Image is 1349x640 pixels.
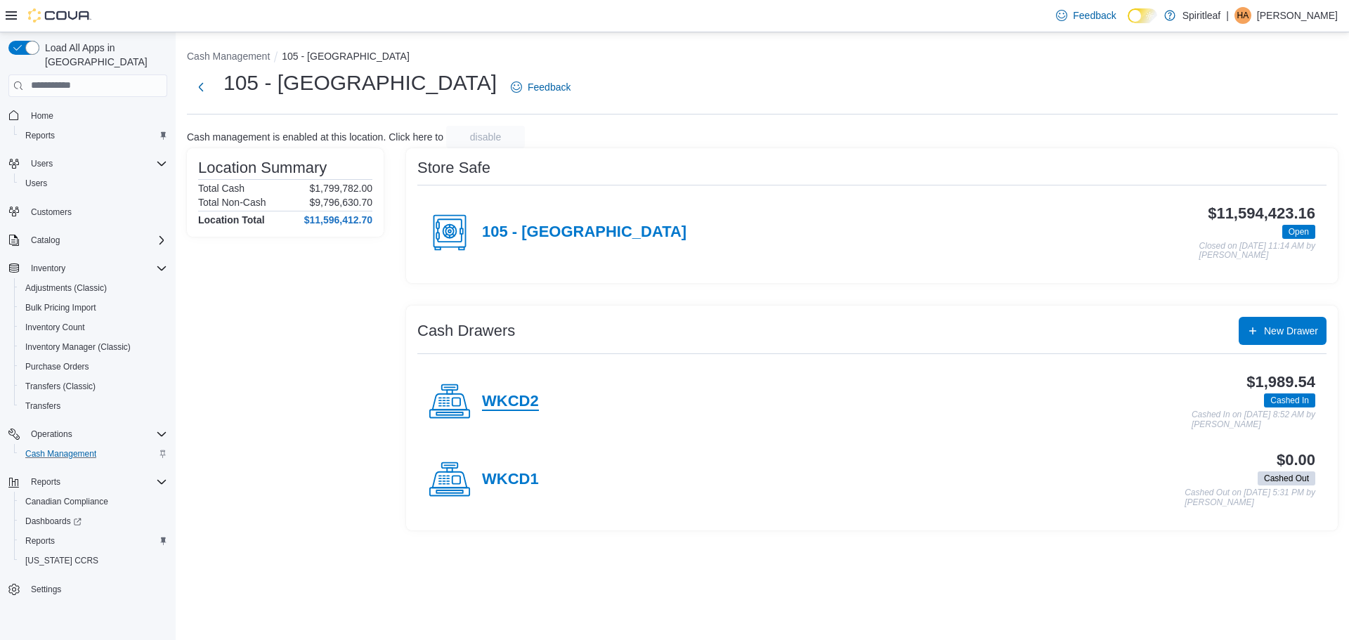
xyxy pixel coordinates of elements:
span: New Drawer [1264,324,1318,338]
img: Cova [28,8,91,22]
span: Cash Management [25,448,96,459]
button: Operations [25,426,78,443]
span: Operations [25,426,167,443]
h3: Cash Drawers [417,322,515,339]
span: Bulk Pricing Import [25,302,96,313]
span: Reports [31,476,60,488]
h4: WKCD1 [482,471,539,489]
a: Users [20,175,53,192]
button: Users [14,174,173,193]
span: Feedback [528,80,571,94]
span: Bulk Pricing Import [20,299,167,316]
p: Closed on [DATE] 11:14 AM by [PERSON_NAME] [1199,242,1315,261]
span: disable [470,130,501,144]
span: Canadian Compliance [20,493,167,510]
button: Adjustments (Classic) [14,278,173,298]
span: Reports [25,130,55,141]
span: Cashed Out [1264,472,1309,485]
a: Transfers (Classic) [20,378,101,395]
a: [US_STATE] CCRS [20,552,104,569]
button: Inventory Manager (Classic) [14,337,173,357]
span: Purchase Orders [25,361,89,372]
button: Cash Management [14,444,173,464]
h4: WKCD2 [482,393,539,411]
span: Settings [31,584,61,595]
p: | [1226,7,1229,24]
button: Settings [3,579,173,599]
span: Reports [20,533,167,549]
a: Reports [20,533,60,549]
span: Inventory Count [25,322,85,333]
p: [PERSON_NAME] [1257,7,1338,24]
h6: Total Cash [198,183,245,194]
span: Cashed Out [1258,471,1315,485]
span: Dark Mode [1128,23,1128,24]
a: Bulk Pricing Import [20,299,102,316]
p: $1,799,782.00 [309,183,372,194]
button: Inventory Count [14,318,173,337]
h3: $0.00 [1277,452,1315,469]
a: Inventory Count [20,319,91,336]
button: 105 - [GEOGRAPHIC_DATA] [282,51,410,62]
p: Cashed Out on [DATE] 5:31 PM by [PERSON_NAME] [1185,488,1315,507]
span: Inventory Manager (Classic) [20,339,167,355]
span: Cash Management [20,445,167,462]
a: Customers [25,204,77,221]
span: Purchase Orders [20,358,167,375]
a: Feedback [505,73,576,101]
a: Purchase Orders [20,358,95,375]
h4: Location Total [198,214,265,226]
span: Home [31,110,53,122]
a: Dashboards [20,513,87,530]
button: Home [3,105,173,126]
span: Dashboards [20,513,167,530]
span: Catalog [25,232,167,249]
a: Adjustments (Classic) [20,280,112,296]
button: Canadian Compliance [14,492,173,511]
span: Cashed In [1270,394,1309,407]
button: Reports [25,474,66,490]
a: Settings [25,581,67,598]
a: Cash Management [20,445,102,462]
span: Transfers (Classic) [20,378,167,395]
button: Reports [3,472,173,492]
span: Cashed In [1264,393,1315,407]
a: Transfers [20,398,66,414]
button: Cash Management [187,51,270,62]
span: Reports [25,474,167,490]
span: Reports [20,127,167,144]
button: Inventory [3,259,173,278]
span: Open [1282,225,1315,239]
button: Next [187,73,215,101]
button: disable [446,126,525,148]
span: [US_STATE] CCRS [25,555,98,566]
button: Transfers [14,396,173,416]
span: Users [20,175,167,192]
span: Customers [31,207,72,218]
span: Catalog [31,235,60,246]
span: Transfers (Classic) [25,381,96,392]
button: Customers [3,202,173,222]
div: Holly A [1234,7,1251,24]
span: Open [1289,226,1309,238]
button: New Drawer [1239,317,1327,345]
p: Spiritleaf [1182,7,1220,24]
p: Cashed In on [DATE] 8:52 AM by [PERSON_NAME] [1192,410,1315,429]
a: Inventory Manager (Classic) [20,339,136,355]
button: [US_STATE] CCRS [14,551,173,570]
button: Users [25,155,58,172]
span: Users [31,158,53,169]
p: Cash management is enabled at this location. Click here to [187,131,443,143]
nav: An example of EuiBreadcrumbs [187,49,1338,66]
h3: Location Summary [198,159,327,176]
a: Home [25,107,59,124]
span: Inventory [25,260,167,277]
h1: 105 - [GEOGRAPHIC_DATA] [223,69,497,97]
span: Users [25,178,47,189]
span: Customers [25,203,167,221]
button: Catalog [3,230,173,250]
input: Dark Mode [1128,8,1157,23]
span: Users [25,155,167,172]
h3: $1,989.54 [1246,374,1315,391]
span: Reports [25,535,55,547]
